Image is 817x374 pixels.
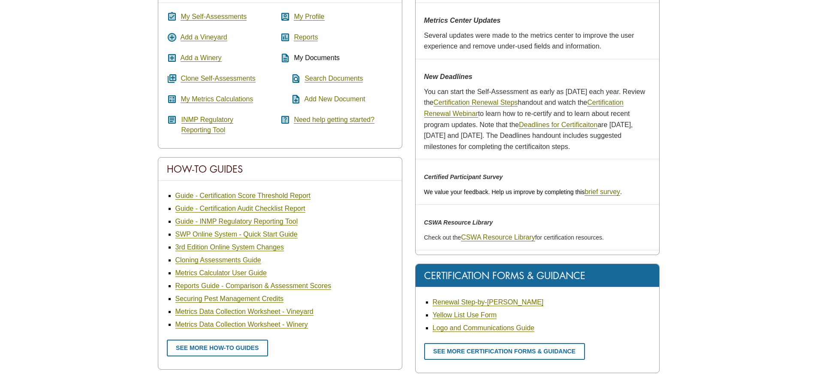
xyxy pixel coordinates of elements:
span: Check out the for certification resources. [424,234,604,241]
a: My Metrics Calculations [181,95,253,103]
i: note_add [280,94,301,104]
a: Yellow List Use Form [433,311,497,319]
i: assignment_turned_in [167,12,177,22]
a: Add a Winery [181,54,222,62]
em: CSWA Resource Library [424,219,493,226]
a: Reports Guide - Comparison & Assessment Scores [175,282,332,290]
a: Guide - INMP Regulatory Reporting Tool [175,218,298,225]
a: Certification Renewal Webinar [424,99,624,118]
a: Guide - Certification Score Threshold Report [175,192,311,200]
a: Logo and Communications Guide [433,324,534,332]
p: You can start the Self-Assessment as early as [DATE] each year. Review the handout and watch the ... [424,86,651,152]
a: See more certification forms & guidance [424,343,585,360]
a: My Profile [294,13,324,21]
span: Several updates were made to the metrics center to improve the user experience and remove under-u... [424,32,634,50]
a: Renewal Step-by-[PERSON_NAME] [433,298,544,306]
i: assessment [280,32,290,43]
a: SWP Online System - Quick Start Guide [175,231,298,238]
i: description [280,53,290,63]
a: Deadlines for Certificaiton [519,121,597,129]
a: Need help getting started? [294,116,374,124]
i: help_center [280,115,290,125]
a: Clone Self-Assessments [181,75,255,82]
a: Add a Vineyard [181,33,227,41]
i: add_box [167,53,177,63]
a: Certification Renewal Steps [434,99,518,106]
a: CSWA Resource Library [461,234,535,241]
strong: New Deadlines [424,73,473,80]
a: Add New Document [304,95,365,103]
i: article [167,115,177,125]
a: 3rd Edition Online System Changes [175,243,284,251]
span: My Documents [294,54,340,61]
div: How-To Guides [158,158,402,181]
a: Securing Pest Management Credits [175,295,284,303]
a: See more how-to guides [167,340,268,356]
a: My Self-Assessments [181,13,247,21]
a: brief survey [585,188,620,196]
a: Guide - Certification Audit Checklist Report [175,205,305,213]
a: Reports [294,33,318,41]
a: Metrics Data Collection Worksheet - Winery [175,321,308,328]
i: add_circle [167,32,177,43]
span: We value your feedback. Help us improve by completing this . [424,189,622,195]
em: Certified Participant Survey [424,173,503,180]
strong: Metrics Center Updates [424,17,501,24]
i: account_box [280,12,290,22]
a: INMP RegulatoryReporting Tool [181,116,234,134]
a: Metrics Calculator User Guide [175,269,267,277]
a: Metrics Data Collection Worksheet - Vineyard [175,308,314,316]
i: queue [167,73,177,84]
a: Cloning Assessments Guide [175,256,261,264]
div: Certification Forms & Guidance [416,264,659,287]
i: find_in_page [280,73,301,84]
a: Search Documents [304,75,363,82]
i: calculate [167,94,177,104]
